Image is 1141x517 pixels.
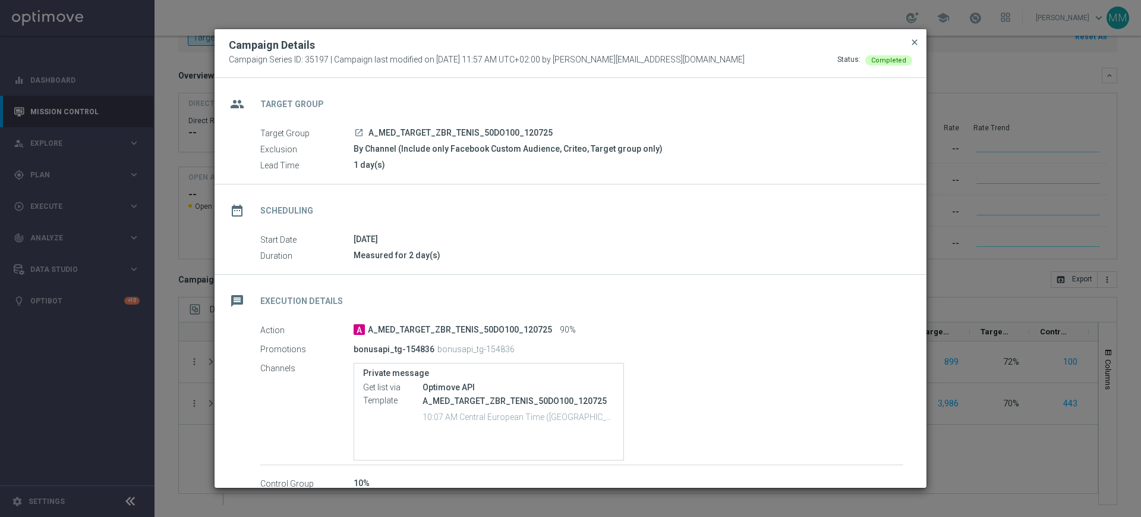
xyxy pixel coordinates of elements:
[354,344,434,355] p: bonusapi_tg-154836
[837,55,861,65] div: Status:
[226,200,248,221] i: date_range
[260,144,354,155] label: Exclusion
[260,250,354,261] label: Duration
[260,160,354,171] label: Lead Time
[354,249,903,261] div: Measured for 2 day(s)
[363,368,614,378] label: Private message
[260,478,354,489] label: Control Group
[260,234,354,245] label: Start Date
[354,128,364,139] a: launch
[260,99,324,110] h2: Target Group
[354,128,364,137] i: launch
[354,233,903,245] div: [DATE]
[260,128,354,139] label: Target Group
[226,290,248,312] i: message
[368,128,553,139] span: A_MED_TARGET_ZBR_TENIS_50DO100_120725
[354,143,903,155] div: By Channel (Include only Facebook Custom Audience, Criteo, Target group only)
[363,396,423,406] label: Template
[910,37,919,47] span: close
[354,324,365,335] span: A
[423,411,614,422] p: 10:07 AM Central European Time ([GEOGRAPHIC_DATA]) (UTC +02:00)
[260,296,343,307] h2: Execution Details
[423,396,614,406] p: A_MED_TARGET_ZBR_TENIS_50DO100_120725
[229,38,315,52] h2: Campaign Details
[865,55,912,64] colored-tag: Completed
[560,325,576,336] span: 90%
[260,363,354,374] label: Channels
[260,344,354,355] label: Promotions
[260,325,354,336] label: Action
[226,93,248,115] i: group
[354,477,903,489] div: 10%
[354,159,903,171] div: 1 day(s)
[368,325,552,336] span: A_MED_TARGET_ZBR_TENIS_50DO100_120725
[229,55,745,65] span: Campaign Series ID: 35197 | Campaign last modified on [DATE] 11:57 AM UTC+02:00 by [PERSON_NAME][...
[423,381,614,393] div: Optimove API
[260,205,313,217] h2: Scheduling
[437,344,515,355] p: bonusapi_tg-154836
[363,383,423,393] label: Get list via
[871,57,906,64] span: Completed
